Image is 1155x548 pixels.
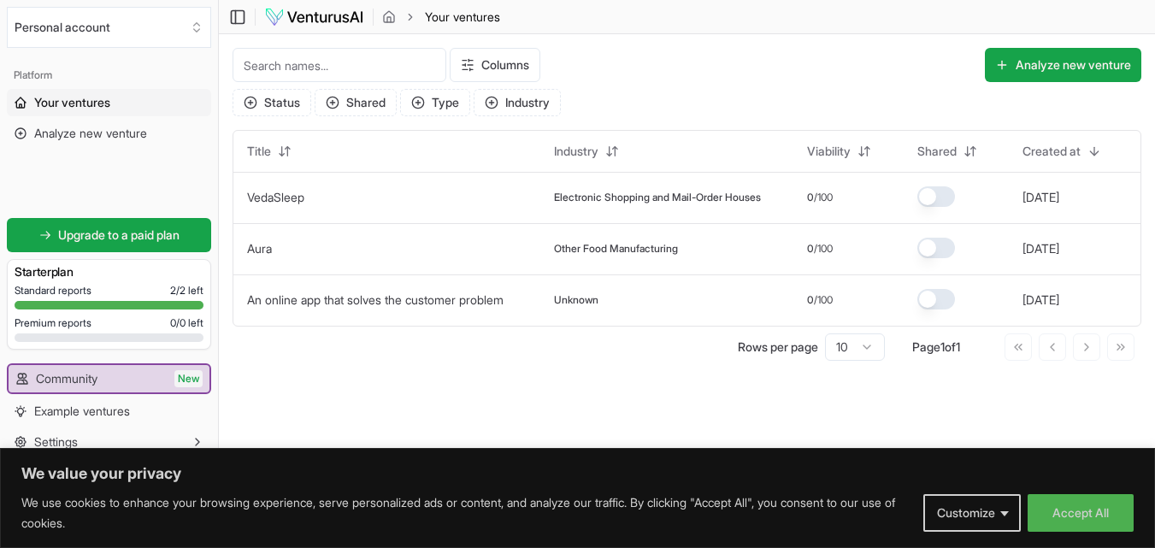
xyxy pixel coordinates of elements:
button: Type [400,89,470,116]
span: 2 / 2 left [170,284,203,298]
button: Aura [247,240,272,257]
button: [DATE] [1022,240,1059,257]
p: We value your privacy [21,463,1134,484]
button: Status [233,89,311,116]
span: /100 [814,191,833,204]
span: Shared [917,143,957,160]
span: Viability [807,143,851,160]
button: Select an organization [7,7,211,48]
span: Electronic Shopping and Mail-Order Houses [554,191,761,204]
span: Example ventures [34,403,130,420]
span: /100 [814,242,833,256]
span: Other Food Manufacturing [554,242,678,256]
button: Accept All [1028,494,1134,532]
button: Shared [907,138,987,165]
span: 1 [940,339,945,354]
button: [DATE] [1022,292,1059,309]
a: An online app that solves the customer problem [247,292,504,307]
button: Title [237,138,302,165]
div: Platform [7,62,211,89]
a: Upgrade to a paid plan [7,218,211,252]
a: VedaSleep [247,190,304,204]
button: Industry [544,138,629,165]
button: VedaSleep [247,189,304,206]
span: Settings [34,433,78,451]
span: 1 [956,339,960,354]
span: Unknown [554,293,598,307]
a: Your ventures [7,89,211,116]
p: We use cookies to enhance your browsing experience, serve personalized ads or content, and analyz... [21,492,910,533]
button: Shared [315,89,397,116]
button: Analyze new venture [985,48,1141,82]
span: 0 [807,293,814,307]
span: Page [912,339,940,354]
nav: breadcrumb [382,9,500,26]
span: Your ventures [34,94,110,111]
span: Analyze new venture [34,125,147,142]
span: Community [36,370,97,387]
a: Aura [247,241,272,256]
button: Customize [923,494,1021,532]
span: 0 [807,191,814,204]
button: Industry [474,89,561,116]
h3: Starter plan [15,263,203,280]
span: Your ventures [425,9,500,26]
a: CommunityNew [9,365,209,392]
span: 0 [807,242,814,256]
span: Standard reports [15,284,91,298]
a: Example ventures [7,398,211,425]
input: Search names... [233,48,446,82]
button: An online app that solves the customer problem [247,292,504,309]
button: Settings [7,428,211,456]
span: /100 [814,293,833,307]
span: of [945,339,956,354]
button: [DATE] [1022,189,1059,206]
span: Industry [554,143,598,160]
span: Title [247,143,271,160]
span: 0 / 0 left [170,316,203,330]
span: Premium reports [15,316,91,330]
span: Upgrade to a paid plan [58,227,180,244]
a: Analyze new venture [7,120,211,147]
button: Viability [797,138,881,165]
span: New [174,370,203,387]
button: Created at [1012,138,1111,165]
p: Rows per page [738,339,818,356]
img: logo [264,7,364,27]
button: Columns [450,48,540,82]
span: Created at [1022,143,1081,160]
